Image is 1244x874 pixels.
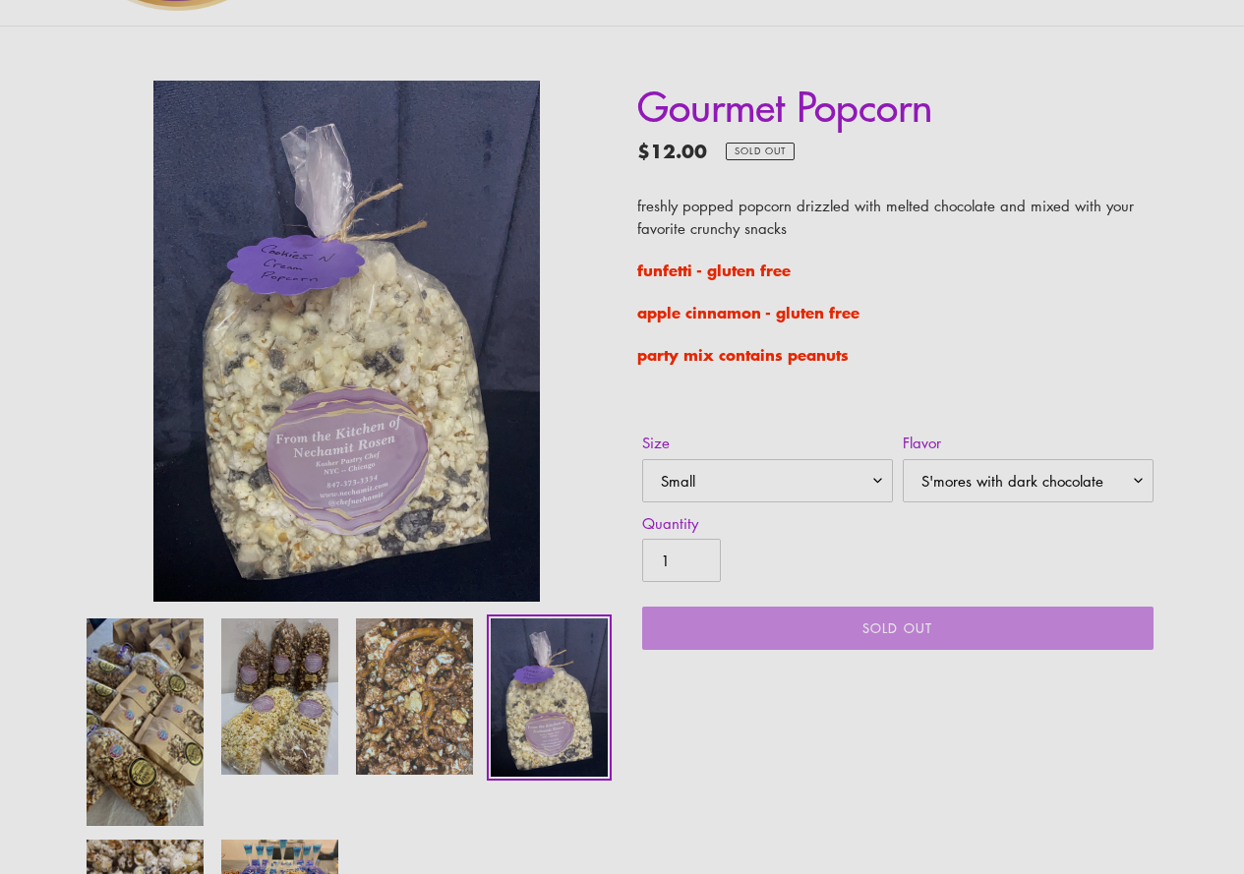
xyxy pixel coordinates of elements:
label: Quantity [642,512,893,535]
h1: Gourmet Popcorn [637,81,1158,129]
label: Flavor [903,432,1154,454]
button: Sold out [642,607,1154,650]
span: Sold out [862,618,931,637]
span: freshly popped popcorn drizzled with melted chocolate and mixed with your favorite crunchy snacks [637,196,1134,238]
img: Load image into Gallery viewer, Gourmet Popcorn [85,616,206,828]
span: party mix contains peanuts [637,342,849,366]
img: Load image into Gallery viewer, Gourmet Popcorn [219,616,340,777]
span: $12.00 [637,136,707,164]
span: funfetti - gluten free [637,258,791,281]
label: Size [642,432,893,454]
span: apple cinnamon - gluten free [637,300,859,323]
img: Load image into Gallery viewer, Gourmet Popcorn [489,616,610,779]
span: Sold out [735,146,786,155]
img: Load image into Gallery viewer, Gourmet Popcorn [354,616,475,777]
